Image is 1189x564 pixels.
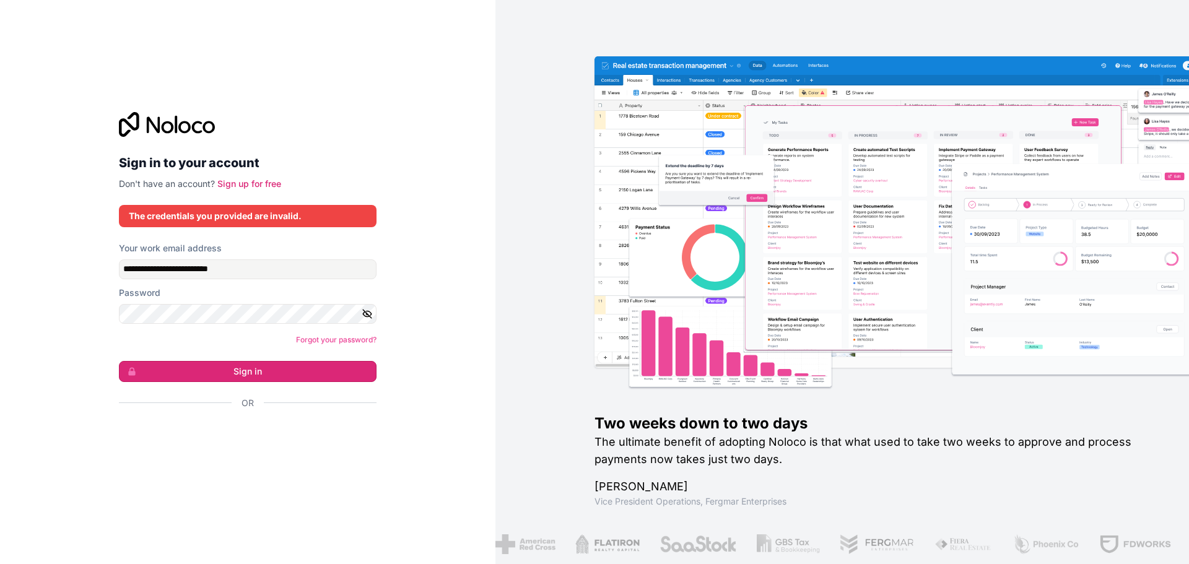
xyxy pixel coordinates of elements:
[129,210,367,222] div: The credentials you provided are invalid.
[119,304,377,324] input: Password
[119,178,215,189] span: Don't have an account?
[594,478,1149,495] h1: [PERSON_NAME]
[119,152,377,174] h2: Sign in to your account
[242,397,254,409] span: Or
[594,495,1149,508] h1: Vice President Operations , Fergmar Enterprises
[495,534,555,554] img: /assets/american-red-cross-BAupjrZR.png
[119,361,377,382] button: Sign in
[113,423,373,450] iframe: Bouton "Se connecter avec Google"
[1012,534,1079,554] img: /assets/phoenix-BREaitsQ.png
[658,534,736,554] img: /assets/saastock-C6Zbiodz.png
[119,242,222,254] label: Your work email address
[119,287,160,299] label: Password
[296,335,377,344] a: Forgot your password?
[594,414,1149,433] h1: Two weeks down to two days
[119,259,377,279] input: Email address
[575,534,639,554] img: /assets/flatiron-C8eUkumj.png
[217,178,281,189] a: Sign up for free
[838,534,914,554] img: /assets/fergmar-CudnrXN5.png
[594,433,1149,468] h2: The ultimate benefit of adopting Noloco is that what used to take two weeks to approve and proces...
[756,534,819,554] img: /assets/gbstax-C-GtDUiK.png
[934,534,992,554] img: /assets/fiera-fwj2N5v4.png
[1098,534,1170,554] img: /assets/fdworks-Bi04fVtw.png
